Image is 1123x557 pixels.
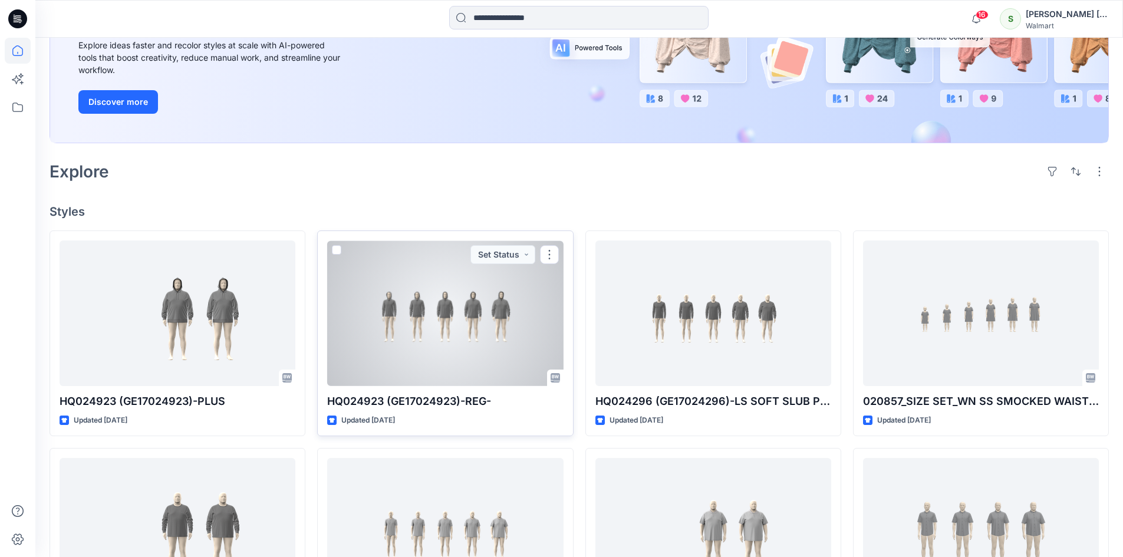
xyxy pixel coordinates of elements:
p: Updated [DATE] [610,414,663,427]
p: Updated [DATE] [877,414,931,427]
div: S​ [1000,8,1021,29]
p: Updated [DATE] [74,414,127,427]
p: HQ024296 (GE17024296)-LS SOFT SLUB POCKET CREW-REG [595,393,831,410]
span: 16 [976,10,989,19]
a: HQ024923 (GE17024923)-REG- [327,240,563,386]
div: Explore ideas faster and recolor styles at scale with AI-powered tools that boost creativity, red... [78,39,344,76]
a: HQ024923 (GE17024923)-PLUS [60,240,295,386]
button: Discover more [78,90,158,114]
p: 020857_SIZE SET_WN SS SMOCKED WAIST DR [863,393,1099,410]
p: HQ024923 (GE17024923)-REG- [327,393,563,410]
p: HQ024923 (GE17024923)-PLUS [60,393,295,410]
div: [PERSON_NAME] ​[PERSON_NAME] [1026,7,1108,21]
a: Discover more [78,90,344,114]
a: 020857_SIZE SET_WN SS SMOCKED WAIST DR [863,240,1099,386]
p: Updated [DATE] [341,414,395,427]
h2: Explore [50,162,109,181]
div: Walmart [1026,21,1108,30]
a: HQ024296 (GE17024296)-LS SOFT SLUB POCKET CREW-REG [595,240,831,386]
h4: Styles [50,205,1109,219]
